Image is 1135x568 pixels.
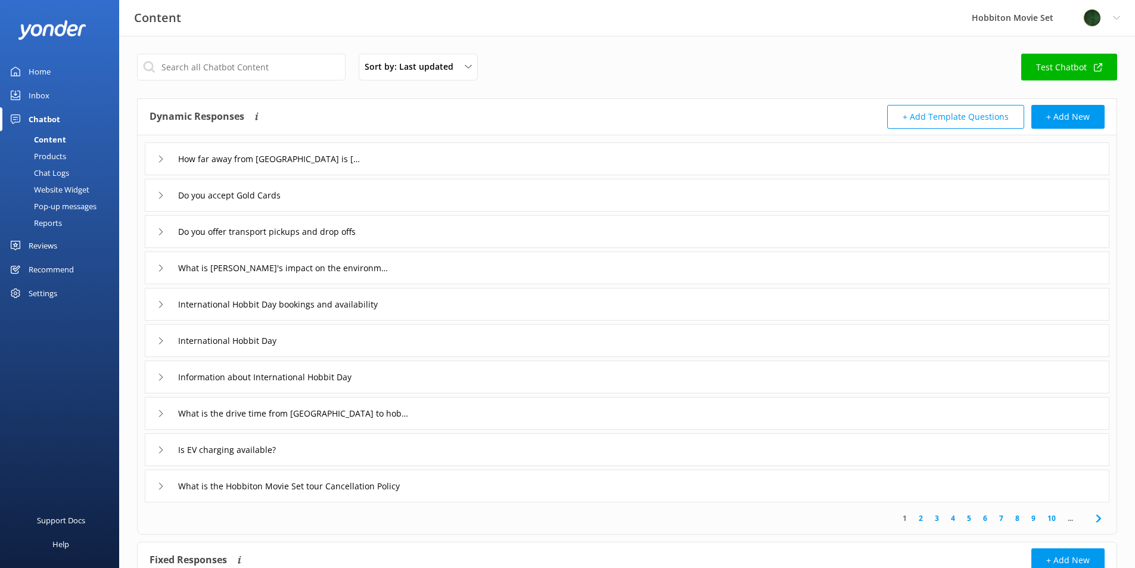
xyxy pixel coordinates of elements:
[1062,513,1079,524] span: ...
[1021,54,1117,80] a: Test Chatbot
[7,148,119,164] a: Products
[134,8,181,27] h3: Content
[7,215,119,231] a: Reports
[7,164,119,181] a: Chat Logs
[7,131,66,148] div: Content
[913,513,929,524] a: 2
[29,107,60,131] div: Chatbot
[29,60,51,83] div: Home
[29,257,74,281] div: Recommend
[7,148,66,164] div: Products
[897,513,913,524] a: 1
[977,513,993,524] a: 6
[29,234,57,257] div: Reviews
[150,105,244,129] h4: Dynamic Responses
[887,105,1024,129] button: + Add Template Questions
[1041,513,1062,524] a: 10
[365,60,461,73] span: Sort by: Last updated
[7,198,97,215] div: Pop-up messages
[1083,9,1101,27] img: 34-1625720359.png
[18,20,86,40] img: yonder-white-logo.png
[945,513,961,524] a: 4
[7,164,69,181] div: Chat Logs
[7,181,119,198] a: Website Widget
[29,281,57,305] div: Settings
[929,513,945,524] a: 3
[1025,513,1041,524] a: 9
[7,131,119,148] a: Content
[37,508,85,532] div: Support Docs
[52,532,69,556] div: Help
[993,513,1009,524] a: 7
[961,513,977,524] a: 5
[7,198,119,215] a: Pop-up messages
[1009,513,1025,524] a: 8
[29,83,49,107] div: Inbox
[137,54,346,80] input: Search all Chatbot Content
[7,215,62,231] div: Reports
[1031,105,1105,129] button: + Add New
[7,181,89,198] div: Website Widget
